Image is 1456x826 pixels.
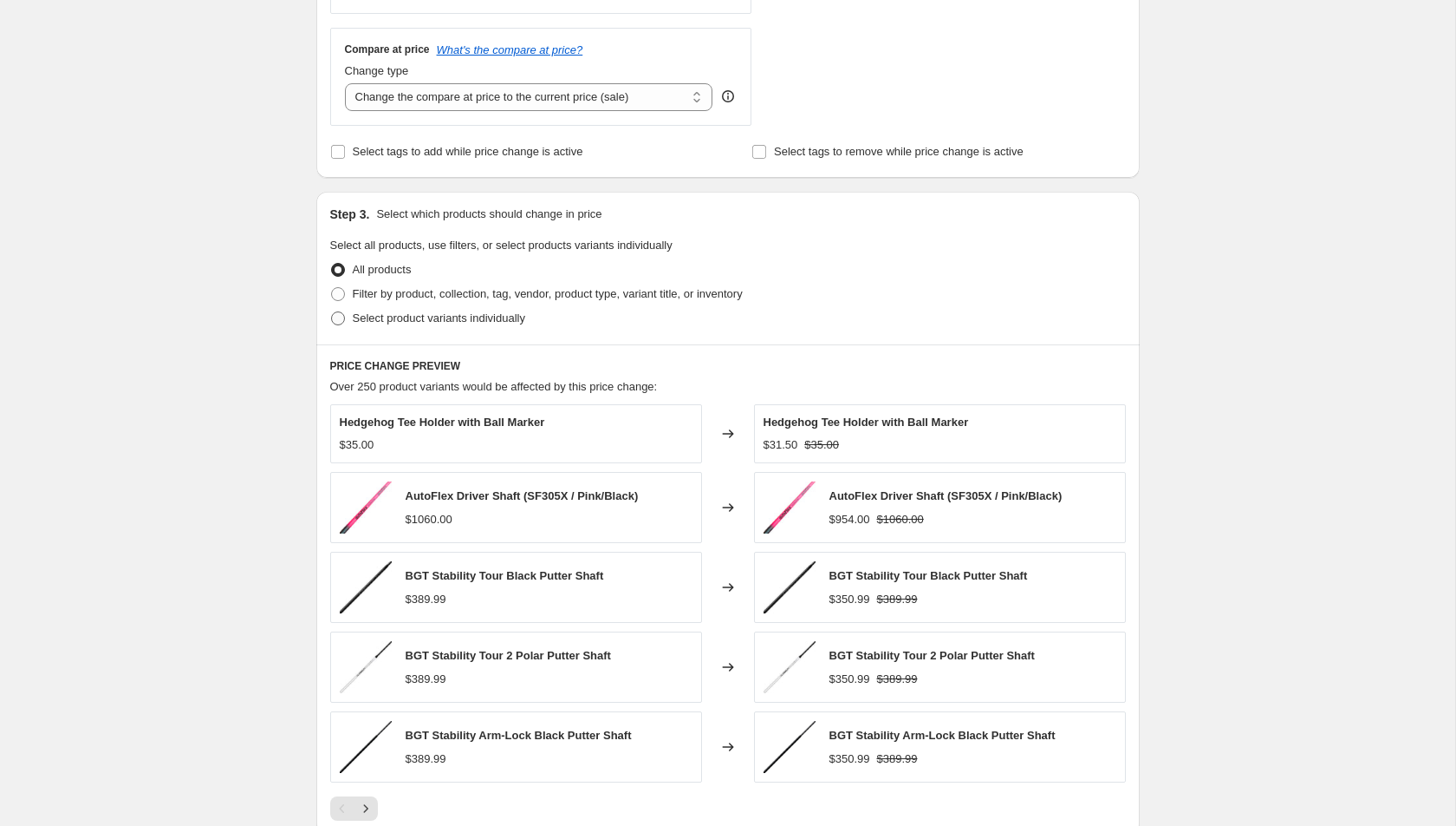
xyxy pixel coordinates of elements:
h6: PRICE CHANGE PREVIEW [330,359,1126,373]
span: Change type [345,64,409,77]
div: $389.99 [406,671,446,688]
span: Hedgehog Tee Holder with Ball Marker [764,416,969,429]
div: $35.00 [340,436,374,454]
span: Filter by product, collection, tag, vendor, product type, variant title, or inventory [353,287,743,300]
div: $350.99 [829,751,870,768]
img: BGT-STABILITY-TOUR-2-POLAR-PUTTER-SHAFT_80x.jpg [764,641,816,693]
span: Select all products, use filters, or select products variants individually [330,239,673,252]
strike: $1060.00 [877,511,924,528]
span: BGT Stability Arm-Lock Black Putter Shaft [829,729,1056,742]
strike: $389.99 [877,671,918,688]
img: AutoFlex-Iron-_Black_Pink_ddc353f8-d8dc-40e3-886b-98e2e32bcc9b_80x.jpg [340,482,392,534]
div: $389.99 [406,591,446,608]
button: What's the compare at price? [437,43,583,56]
div: $350.99 [829,591,870,608]
span: BGT Stability Arm-Lock Black Putter Shaft [406,729,632,742]
span: BGT Stability Tour Black Putter Shaft [406,569,604,582]
span: BGT Stability Tour 2 Polar Putter Shaft [829,649,1035,662]
span: AutoFlex Driver Shaft (SF305X / Pink/Black) [406,489,639,502]
p: Select which products should change in price [376,206,601,223]
h2: Step 3. [330,206,370,223]
h3: Compare at price [345,43,430,56]
span: All products [353,263,412,276]
span: Select product variants individually [353,311,525,324]
img: BGT-STABILITY-TOUR-2-POLAR-PUTTER-SHAFT_80x.jpg [340,641,392,693]
button: Next [354,796,378,821]
div: $954.00 [829,511,870,528]
strike: $389.99 [877,591,918,608]
span: Select tags to remove while price change is active [774,145,1024,158]
img: Stability_Tour_Black_1024x1024_4f44d549-cf9f-48b7-92cb-7c4a9aa41385_80x.jpg [340,561,392,613]
span: Hedgehog Tee Holder with Ball Marker [340,416,545,429]
div: $350.99 [829,671,870,688]
div: $1060.00 [406,511,452,528]
nav: Pagination [330,796,378,821]
div: $389.99 [406,751,446,768]
span: AutoFlex Driver Shaft (SF305X / Pink/Black) [829,489,1063,502]
div: $31.50 [764,436,798,454]
span: BGT Stability Tour Black Putter Shaft [829,569,1028,582]
img: Stability_Tour_Black_1024x1024_4f44d549-cf9f-48b7-92cb-7c4a9aa41385_80x.jpg [764,561,816,613]
span: Select tags to add while price change is active [353,145,583,158]
span: BGT Stability Tour 2 Polar Putter Shaft [406,649,611,662]
img: AutoFlex-Iron-_Black_Pink_ddc353f8-d8dc-40e3-886b-98e2e32bcc9b_80x.jpg [764,482,816,534]
div: help [719,88,737,105]
strike: $389.99 [877,751,918,768]
img: golf-putter-shaft-BGT-Stability-Tour2Armlock_489c0883-a9f7-4c1a-8a54-1a309e2d9c11_80x.png [764,721,816,773]
img: golf-putter-shaft-BGT-Stability-Tour2Armlock_489c0883-a9f7-4c1a-8a54-1a309e2d9c11_80x.png [340,721,392,773]
span: Over 250 product variants would be affected by this price change: [330,380,658,393]
strike: $35.00 [804,436,839,454]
